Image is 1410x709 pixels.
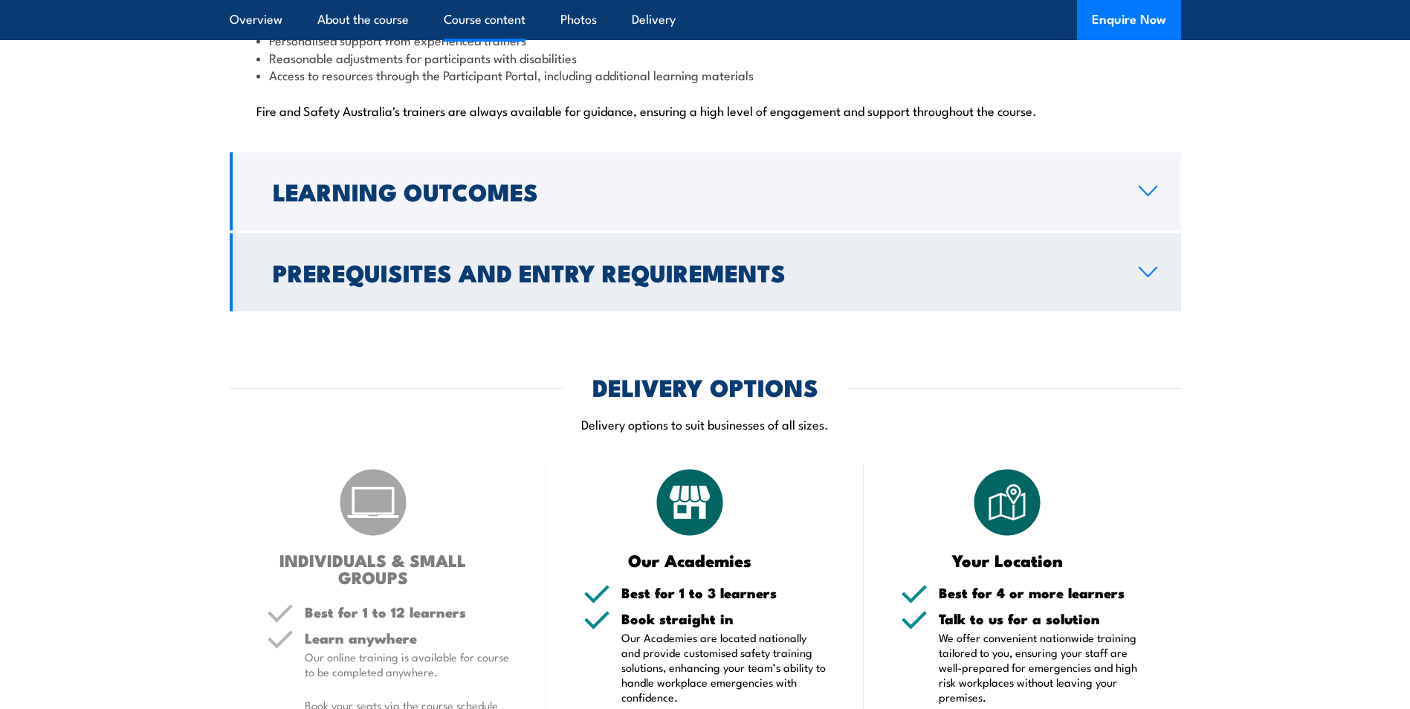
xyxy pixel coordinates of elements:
[230,233,1181,311] a: Prerequisites and Entry Requirements
[256,66,1154,83] li: Access to resources through the Participant Portal, including additional learning materials
[305,605,510,619] h5: Best for 1 to 12 learners
[621,630,827,705] p: Our Academies are located nationally and provide customised safety training solutions, enhancing ...
[592,376,818,397] h2: DELIVERY OPTIONS
[621,586,827,600] h5: Best for 1 to 3 learners
[230,415,1181,433] p: Delivery options to suit businesses of all sizes.
[939,630,1144,705] p: We offer convenient nationwide training tailored to you, ensuring your staff are well-prepared fo...
[939,612,1144,626] h5: Talk to us for a solution
[305,650,510,679] p: Our online training is available for course to be completed anywhere.
[939,586,1144,600] h5: Best for 4 or more learners
[267,551,480,586] h3: INDIVIDUALS & SMALL GROUPS
[305,631,510,645] h5: Learn anywhere
[901,551,1114,569] h3: Your Location
[256,31,1154,48] li: Personalised support from experienced trainers
[273,262,1115,282] h2: Prerequisites and Entry Requirements
[256,103,1154,117] p: Fire and Safety Australia's trainers are always available for guidance, ensuring a high level of ...
[273,181,1115,201] h2: Learning Outcomes
[256,49,1154,66] li: Reasonable adjustments for participants with disabilities
[583,551,797,569] h3: Our Academies
[230,152,1181,230] a: Learning Outcomes
[621,612,827,626] h5: Book straight in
